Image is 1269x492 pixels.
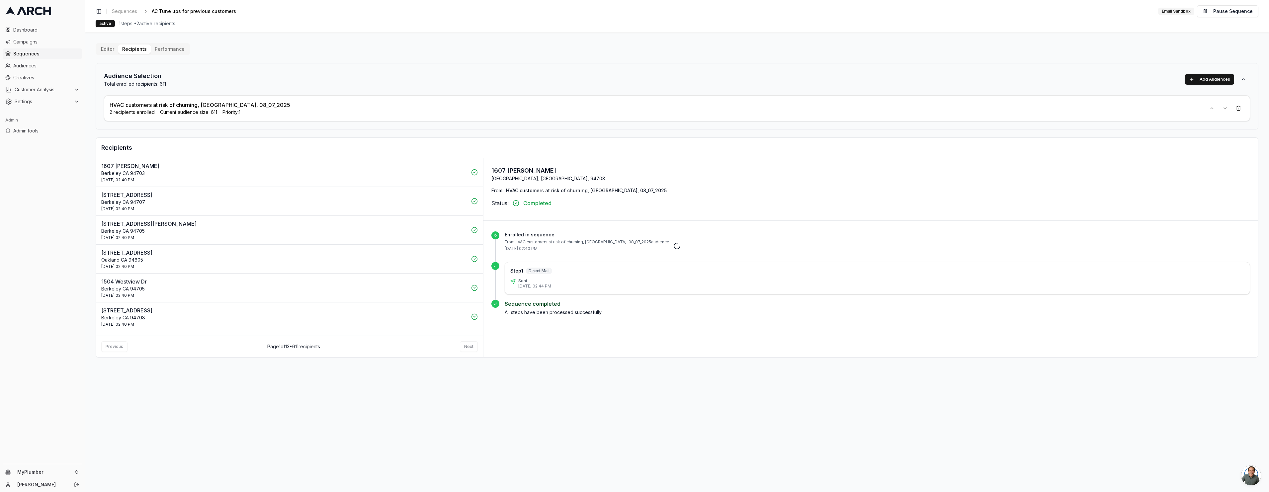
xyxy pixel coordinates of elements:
[17,469,71,475] span: MyPlumber
[3,48,82,59] a: Sequences
[505,239,1250,245] p: From HVAC customers at risk of churning, [GEOGRAPHIC_DATA], 08_07_2025 audience
[17,481,67,488] a: [PERSON_NAME]
[3,467,82,477] button: MyPlumber
[3,115,82,125] div: Admin
[1241,465,1261,485] div: Open chat
[3,96,82,107] button: Settings
[3,84,82,95] button: Customer Analysis
[505,309,1250,316] p: All steps have been processed successfully
[3,125,82,136] a: Admin tools
[13,74,79,81] span: Creatives
[13,62,79,69] span: Audiences
[505,300,1250,308] p: Sequence completed
[72,480,81,489] button: Log out
[13,27,79,33] span: Dashboard
[518,284,551,289] p: [DATE] 02:44 PM
[3,37,82,47] a: Campaigns
[3,60,82,71] a: Audiences
[518,278,551,284] p: Sent
[13,50,79,57] span: Sequences
[505,246,1250,251] p: [DATE] 02:40 PM
[15,86,71,93] span: Customer Analysis
[3,72,82,83] a: Creatives
[13,127,79,134] span: Admin tools
[526,268,552,274] span: Direct Mail
[15,98,71,105] span: Settings
[510,268,523,274] p: Step 1
[13,39,79,45] span: Campaigns
[3,25,82,35] a: Dashboard
[505,231,1250,238] p: Enrolled in sequence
